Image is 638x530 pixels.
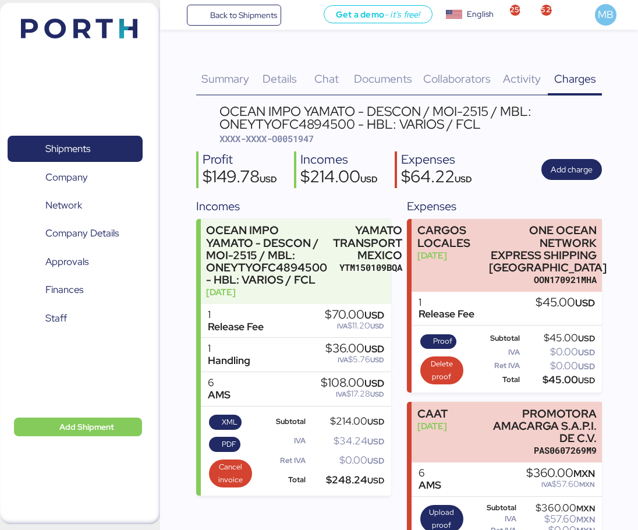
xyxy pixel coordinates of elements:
[45,253,88,270] span: Approvals
[338,355,348,365] span: IVA
[8,305,143,332] a: Staff
[260,174,277,185] span: USD
[354,71,412,86] span: Documents
[489,224,597,274] div: ONE OCEAN NETWORK EXPRESS SHIPPING [GEOGRAPHIC_DATA]
[208,355,250,367] div: Handling
[417,420,448,432] div: [DATE]
[433,335,452,348] span: Proof
[203,151,277,168] div: Profit
[469,362,520,370] div: Ret IVA
[370,321,384,331] span: USD
[367,436,384,447] span: USD
[578,361,595,372] span: USD
[367,475,384,486] span: USD
[222,416,238,429] span: XML
[455,174,472,185] span: USD
[258,476,306,484] div: Total
[551,162,593,176] span: Add charge
[364,309,384,321] span: USD
[219,105,602,131] div: OCEAN IMPO YAMATO - DESCON / MOI-2515 / MBL: ONEYTYOFC4894500 - HBL: VARIOS / FCL
[314,71,339,86] span: Chat
[336,390,346,399] span: IVA
[45,140,90,157] span: Shipments
[576,514,595,525] span: MXN
[208,377,231,389] div: 6
[210,8,277,22] span: Back to Shipments
[489,274,597,286] div: OON170921MHA
[258,418,306,426] div: Subtotal
[469,376,520,384] div: Total
[321,377,384,390] div: $108.00
[308,417,384,426] div: $214.00
[208,389,231,401] div: AMS
[576,503,595,514] span: MXN
[8,136,143,162] a: Shipments
[579,480,595,489] span: MXN
[45,169,88,186] span: Company
[45,281,83,298] span: Finances
[598,7,614,22] span: MB
[367,416,384,427] span: USD
[554,71,596,86] span: Charges
[536,296,595,309] div: $45.00
[325,342,384,355] div: $36.00
[503,71,541,86] span: Activity
[333,262,402,274] div: YTM150109BQA
[258,457,306,465] div: Ret IVA
[578,333,595,344] span: USD
[469,348,520,356] div: IVA
[187,5,282,26] a: Back to Shipments
[419,308,474,320] div: Release Fee
[59,420,114,434] span: Add Shipment
[308,476,384,485] div: $248.24
[401,151,472,168] div: Expenses
[14,418,142,436] button: Add Shipment
[401,168,472,188] div: $64.22
[206,224,327,286] div: OCEAN IMPO YAMATO - DESCON / MOI-2515 / MBL: ONEYTYOFC4894500 - HBL: VARIOS / FCL
[423,71,491,86] span: Collaborators
[522,348,596,356] div: $0.00
[522,334,596,342] div: $45.00
[367,455,384,466] span: USD
[541,159,602,180] button: Add charge
[469,504,516,512] div: Subtotal
[469,334,520,342] div: Subtotal
[263,71,297,86] span: Details
[167,5,187,25] button: Menu
[489,408,597,444] div: PROMOTORA AMACARGA S.A.P.I. DE C.V.
[209,437,240,452] button: PDF
[467,8,494,20] div: English
[424,358,459,383] span: Delete proof
[208,342,250,355] div: 1
[419,467,441,479] div: 6
[206,286,327,298] div: [DATE]
[208,309,264,321] div: 1
[417,249,484,262] div: [DATE]
[209,415,242,430] button: XML
[258,437,306,445] div: IVA
[300,168,378,188] div: $214.00
[8,164,143,190] a: Company
[420,334,456,349] button: Proof
[222,438,236,451] span: PDF
[526,467,595,480] div: $360.00
[364,377,384,390] span: USD
[325,321,384,330] div: $11.20
[321,390,384,398] div: $17.28
[360,174,378,185] span: USD
[575,296,595,309] span: USD
[219,133,314,144] span: XXXX-XXXX-O0051947
[419,479,441,492] div: AMS
[203,168,277,188] div: $149.78
[325,309,384,321] div: $70.00
[573,467,595,480] span: MXN
[45,310,67,327] span: Staff
[196,197,391,215] div: Incomes
[364,342,384,355] span: USD
[45,225,119,242] span: Company Details
[417,224,484,249] div: CARGOS LOCALES
[370,355,384,365] span: USD
[519,504,596,513] div: $360.00
[8,220,143,247] a: Company Details
[420,356,463,384] button: Delete proof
